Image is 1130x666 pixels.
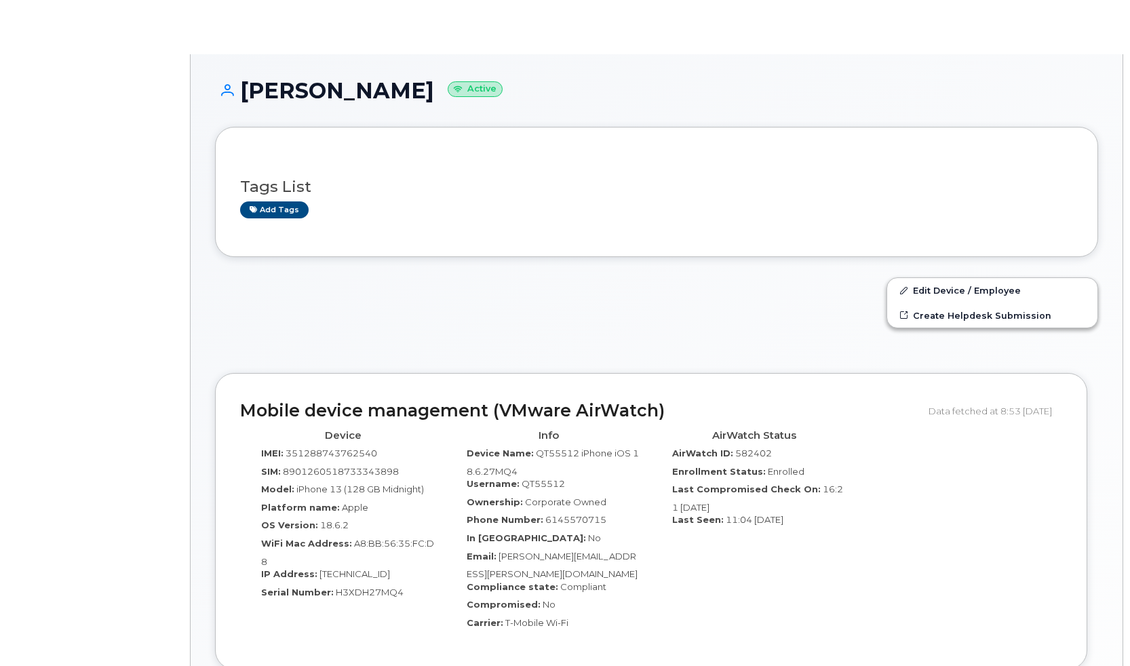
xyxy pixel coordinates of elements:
[261,538,434,567] span: A8:BB:56:35:FC:D8
[735,448,772,458] span: 582402
[588,532,601,543] span: No
[286,448,377,458] span: 351288743762540
[261,568,317,581] label: IP Address:
[215,79,1098,102] h1: [PERSON_NAME]
[672,483,821,496] label: Last Compromised Check On:
[661,430,846,442] h4: AirWatch Status
[467,532,586,545] label: In [GEOGRAPHIC_DATA]:
[261,586,334,599] label: Serial Number:
[505,617,568,628] span: T-Mobile Wi-Fi
[467,616,503,629] label: Carrier:
[448,81,503,97] small: Active
[467,581,558,593] label: Compliance state:
[467,448,639,477] span: QT55512 iPhone iOS 18.6.27MQ4
[929,398,1062,424] div: Data fetched at 8:53 [DATE]
[887,303,1097,328] a: Create Helpdesk Submission
[456,430,641,442] h4: Info
[250,430,435,442] h4: Device
[467,513,543,526] label: Phone Number:
[296,484,424,494] span: iPhone 13 (128 GB Midnight)
[467,477,520,490] label: Username:
[240,178,1073,195] h3: Tags List
[240,201,309,218] a: Add tags
[336,587,404,598] span: H3XDH27MQ4
[672,513,724,526] label: Last Seen:
[672,465,766,478] label: Enrollment Status:
[726,514,783,525] span: 11:04 [DATE]
[261,483,294,496] label: Model:
[545,514,606,525] span: 6145570715
[467,551,638,580] span: [PERSON_NAME][EMAIL_ADDRESS][PERSON_NAME][DOMAIN_NAME]
[525,496,606,507] span: Corporate Owned
[240,401,918,420] h2: Mobile device management (VMware AirWatch)
[887,278,1097,302] a: Edit Device / Employee
[543,599,556,610] span: No
[467,496,523,509] label: Ownership:
[261,537,352,550] label: WiFi Mac Address:
[522,478,565,489] span: QT55512
[672,447,733,460] label: AirWatch ID:
[768,466,804,477] span: Enrolled
[342,502,368,513] span: Apple
[261,519,318,532] label: OS Version:
[467,598,541,611] label: Compromised:
[319,568,390,579] span: [TECHNICAL_ID]
[560,581,606,592] span: Compliant
[261,465,281,478] label: SIM:
[261,501,340,514] label: Platform name:
[467,550,496,563] label: Email:
[672,484,843,513] span: 16:21 [DATE]
[261,447,284,460] label: IMEI:
[467,447,534,460] label: Device Name:
[320,520,349,530] span: 18.6.2
[283,466,399,477] span: 8901260518733343898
